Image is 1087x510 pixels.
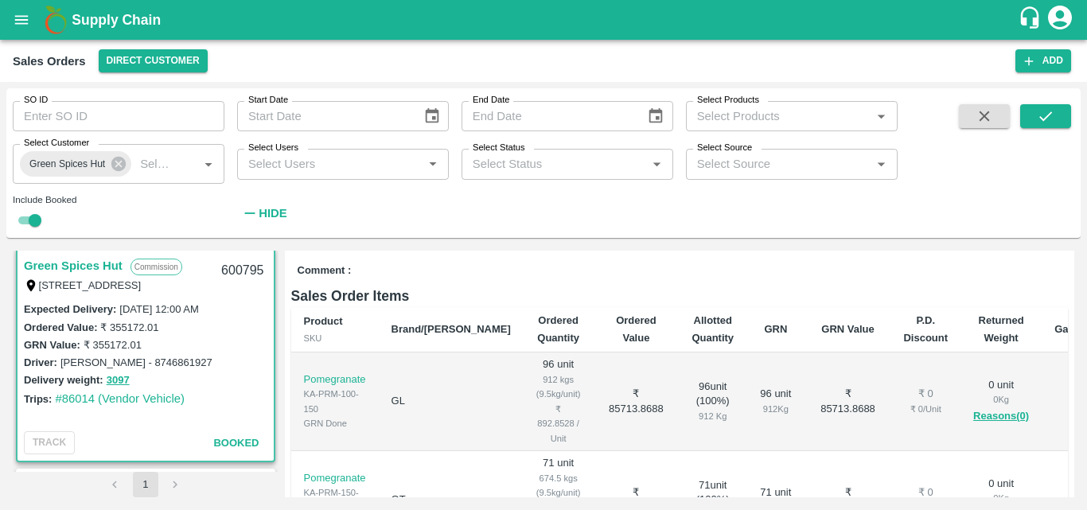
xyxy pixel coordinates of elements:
[524,352,594,451] td: 96 unit
[616,314,656,344] b: Ordered Value
[24,339,80,351] label: GRN Value:
[973,378,1029,426] div: 0 unit
[24,255,123,276] a: Green Spices Hut
[692,380,734,424] div: 96 unit ( 100 %)
[379,352,524,451] td: GL
[1046,3,1074,37] div: account of current user
[133,472,158,497] button: page 1
[973,491,1029,505] div: 0 Kg
[423,154,443,174] button: Open
[3,2,40,38] button: open drawer
[119,303,198,315] label: [DATE] 12:00 AM
[466,154,642,174] input: Select Status
[871,106,891,127] button: Open
[641,101,671,131] button: Choose date
[304,387,366,416] div: KA-PRM-100-150
[473,94,509,107] label: End Date
[24,356,57,368] label: Driver:
[473,142,525,154] label: Select Status
[417,101,447,131] button: Choose date
[759,387,792,416] div: 96 unit
[304,416,366,430] div: GRN Done
[213,437,259,449] span: Booked
[60,356,212,368] label: [PERSON_NAME] - 8746861927
[871,154,891,174] button: Open
[13,101,224,131] input: Enter SO ID
[198,154,219,174] button: Open
[903,387,948,402] div: ₹ 0
[821,323,874,335] b: GRN Value
[237,200,291,227] button: Hide
[1015,49,1071,72] button: Add
[537,314,579,344] b: Ordered Quantity
[20,151,131,177] div: Green Spices Hut
[24,374,103,386] label: Delivery weight:
[805,352,891,451] td: ₹ 85713.8688
[646,154,667,174] button: Open
[304,372,366,387] p: Pomegranate
[72,12,161,28] b: Supply Chain
[24,303,116,315] label: Expected Delivery :
[100,321,158,333] label: ₹ 355172.01
[536,372,581,402] div: 912 kgs (9.5kg/unit)
[304,471,366,486] p: Pomegranate
[24,137,89,150] label: Select Customer
[298,263,352,278] label: Comment :
[697,142,752,154] label: Select Source
[1018,6,1046,34] div: customer-support
[691,106,867,127] input: Select Products
[237,101,411,131] input: Start Date
[259,207,286,220] strong: Hide
[692,314,734,344] b: Allotted Quantity
[759,402,792,416] div: 912 Kg
[248,142,298,154] label: Select Users
[20,156,115,173] span: Green Spices Hut
[107,372,130,390] button: 3097
[536,402,581,446] div: ₹ 892.8528 / Unit
[24,393,52,405] label: Trips:
[973,392,1029,407] div: 0 Kg
[24,94,48,107] label: SO ID
[536,471,581,500] div: 674.5 kgs (9.5kg/unit)
[304,331,366,345] div: SKU
[248,94,288,107] label: Start Date
[131,259,182,275] p: Commission
[291,285,1069,307] h6: Sales Order Items
[304,315,343,327] b: Product
[462,101,635,131] input: End Date
[212,252,273,290] div: 600795
[903,314,948,344] b: P.D. Discount
[40,4,72,36] img: logo
[72,9,1018,31] a: Supply Chain
[13,51,86,72] div: Sales Orders
[903,485,948,500] div: ₹ 0
[24,321,97,333] label: Ordered Value:
[973,407,1029,426] button: Reasons(0)
[134,154,173,174] input: Select Customer
[697,94,759,107] label: Select Products
[55,392,185,405] a: #86014 (Vendor Vehicle)
[13,193,224,207] div: Include Booked
[84,339,142,351] label: ₹ 355172.01
[99,49,208,72] button: Select DC
[100,472,191,497] nav: pagination navigation
[903,402,948,416] div: ₹ 0 / Unit
[764,323,787,335] b: GRN
[979,314,1024,344] b: Returned Weight
[691,154,867,174] input: Select Source
[593,352,679,451] td: ₹ 85713.8688
[39,279,142,291] label: [STREET_ADDRESS]
[242,154,418,174] input: Select Users
[692,409,734,423] div: 912 Kg
[392,323,511,335] b: Brand/[PERSON_NAME]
